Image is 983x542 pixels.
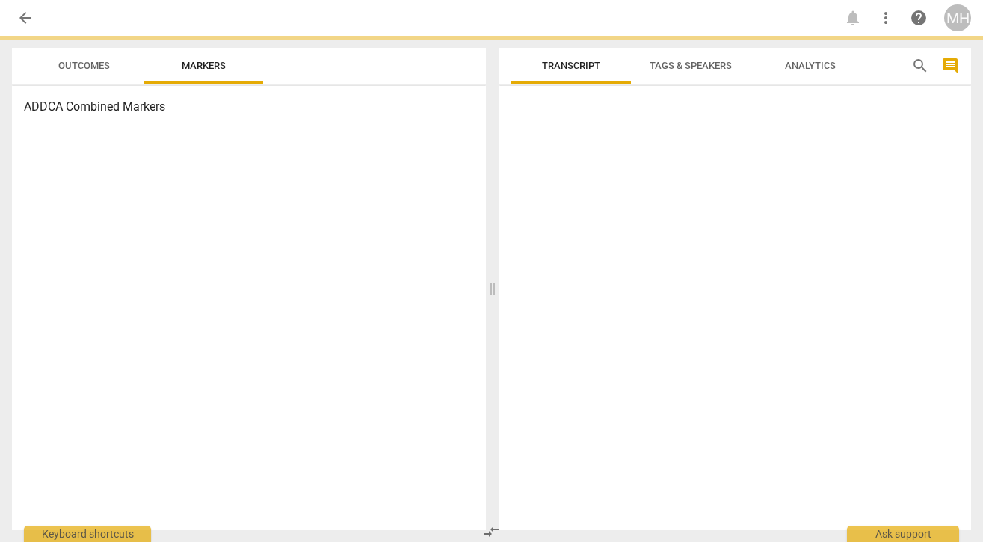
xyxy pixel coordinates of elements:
[650,60,732,71] span: Tags & Speakers
[938,54,962,78] button: Show/Hide comments
[16,9,34,27] span: arrow_back
[944,4,971,31] button: MH
[910,9,928,27] span: help
[941,57,959,75] span: comment
[905,4,932,31] a: Help
[847,526,959,542] div: Ask support
[785,60,836,71] span: Analytics
[482,523,500,541] span: compare_arrows
[877,9,895,27] span: more_vert
[542,60,600,71] span: Transcript
[58,60,110,71] span: Outcomes
[24,98,474,116] h3: ADDCA Combined Markers
[24,526,151,542] div: Keyboard shortcuts
[911,57,929,75] span: search
[182,60,226,71] span: Markers
[908,54,932,78] button: Search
